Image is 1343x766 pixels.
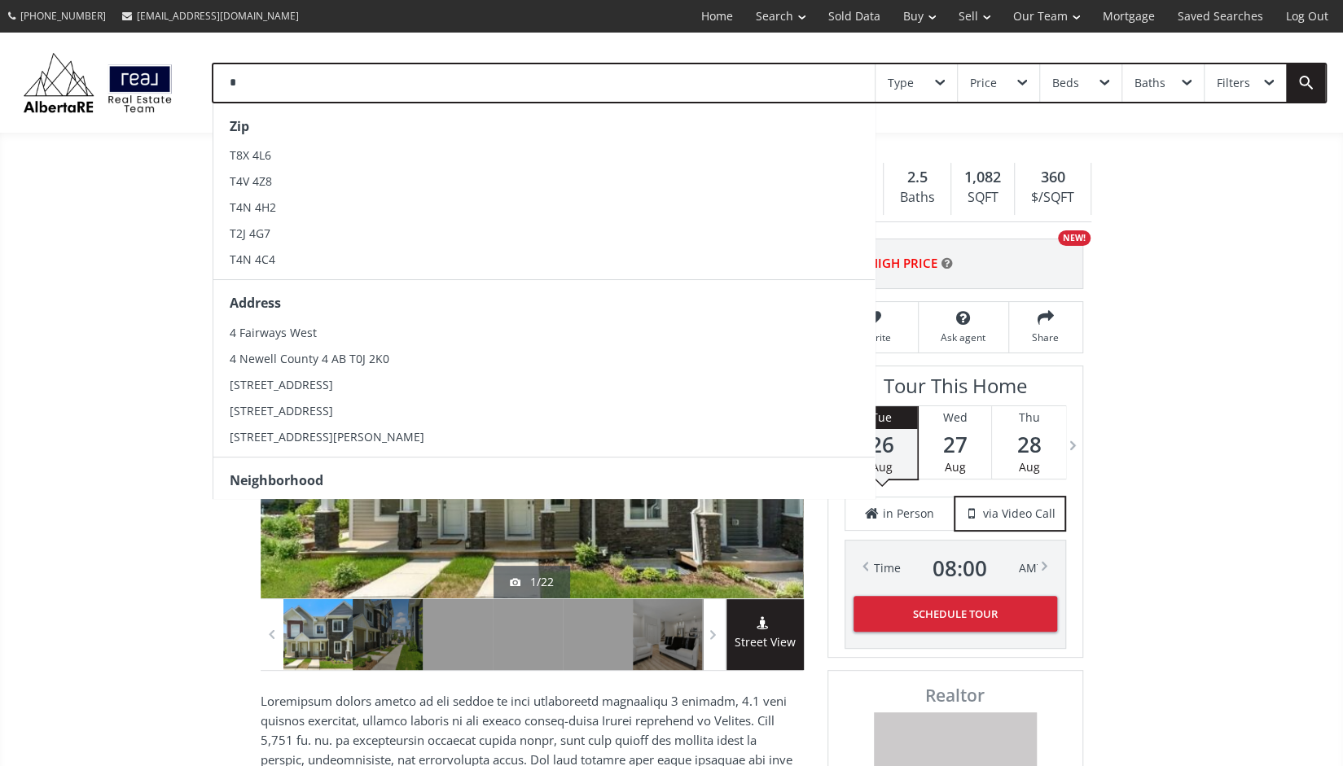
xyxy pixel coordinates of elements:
div: SQFT [959,186,1006,210]
span: T4N 4C4 [230,252,275,267]
div: Thu [992,406,1065,429]
span: Aug [871,459,893,475]
strong: Neighborhood [230,471,323,489]
span: 26 [847,433,917,456]
span: 1,082 [964,167,1001,188]
span: Realtor [846,687,1064,704]
span: [STREET_ADDRESS][PERSON_NAME] [230,429,424,444]
span: 27 [919,433,991,456]
button: Schedule Tour [854,596,1057,632]
span: 08 : 00 [933,557,987,580]
span: Share [1017,330,1074,344]
div: Baths [1135,77,1165,89]
span: Aug [1019,459,1040,475]
div: Baths [892,186,942,210]
span: 28 [992,433,1065,456]
div: 1/22 [510,574,554,590]
span: Aug [945,459,966,475]
a: [EMAIL_ADDRESS][DOMAIN_NAME] [114,1,307,31]
div: $/SQFT [1023,186,1082,210]
span: T8X 4L6 [230,147,271,163]
span: 4 Newell County 4 AB T0J 2K0 [230,351,389,366]
span: via Video Call [983,506,1056,522]
div: NEW! [1058,230,1091,246]
div: Wed [919,406,991,429]
span: [PHONE_NUMBER] [20,9,106,23]
span: T4V 4Z8 [230,173,272,189]
span: Ask agent [927,330,1000,344]
div: Price [970,77,997,89]
span: T4N 4H2 [230,199,276,215]
span: in Person [883,506,934,522]
span: [EMAIL_ADDRESS][DOMAIN_NAME] [137,9,299,23]
div: 2.5 [892,167,942,188]
div: Time AM [874,557,1037,580]
div: Filters [1217,77,1250,89]
img: Logo [16,49,179,116]
div: 360 [1023,167,1082,188]
span: 4 Fairways West [230,325,317,340]
div: Beds [1052,77,1079,89]
span: [STREET_ADDRESS] [230,377,333,392]
span: T2J 4G7 [230,225,270,241]
strong: Address [230,294,281,312]
div: Type [888,77,914,89]
span: HIGH PRICE [869,255,937,272]
h3: Tour This Home [845,374,1066,405]
div: Tue [847,406,917,429]
span: Street View [726,633,804,652]
strong: Zip [230,117,249,135]
span: [STREET_ADDRESS] [230,403,333,418]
